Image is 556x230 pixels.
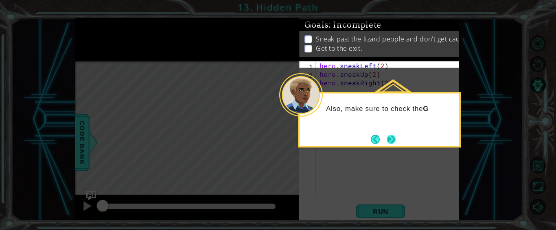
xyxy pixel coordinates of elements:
[387,135,396,144] button: Next
[304,20,381,30] span: Goals
[423,105,429,113] strong: G
[371,135,387,144] button: Back
[316,35,471,44] p: Sneak past the lizard people and don't get caught.
[301,63,315,71] div: 1
[316,44,362,53] p: Get to the exit.
[329,20,381,30] span: : Incomplete
[326,104,453,113] p: Also, make sure to check the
